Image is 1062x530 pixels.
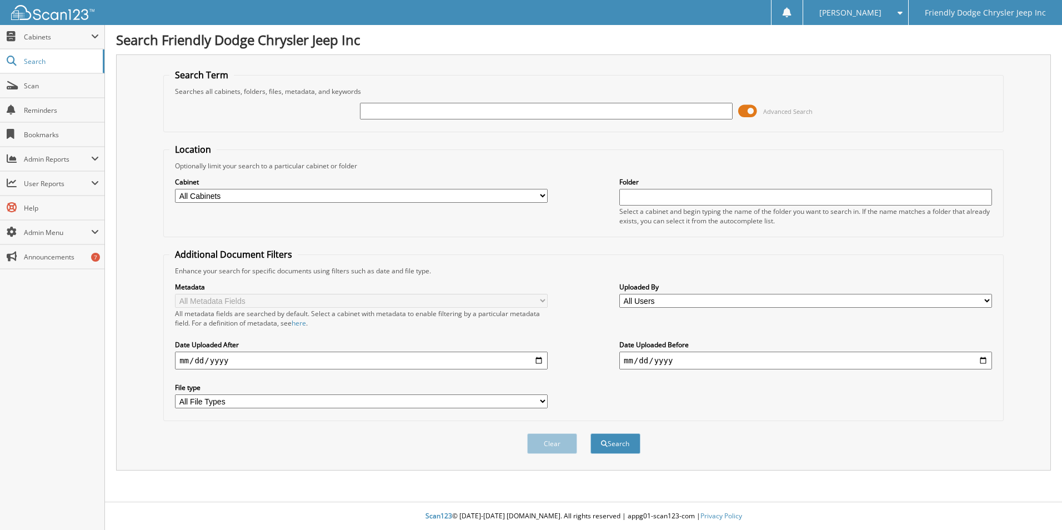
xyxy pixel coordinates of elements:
[425,511,452,521] span: Scan123
[169,87,998,96] div: Searches all cabinets, folders, files, metadata, and keywords
[24,57,97,66] span: Search
[169,161,998,171] div: Optionally limit your search to a particular cabinet or folder
[24,130,99,139] span: Bookmarks
[925,9,1046,16] span: Friendly Dodge Chrysler Jeep Inc
[24,81,99,91] span: Scan
[619,282,992,292] label: Uploaded By
[24,252,99,262] span: Announcements
[169,266,998,276] div: Enhance your search for specific documents using filters such as date and file type.
[175,352,548,369] input: start
[292,318,306,328] a: here
[169,69,234,81] legend: Search Term
[24,179,91,188] span: User Reports
[527,433,577,454] button: Clear
[169,248,298,261] legend: Additional Document Filters
[619,207,992,226] div: Select a cabinet and begin typing the name of the folder you want to search in. If the name match...
[619,352,992,369] input: end
[24,32,91,42] span: Cabinets
[175,282,548,292] label: Metadata
[763,107,813,116] span: Advanced Search
[24,154,91,164] span: Admin Reports
[175,383,548,392] label: File type
[11,5,94,20] img: scan123-logo-white.svg
[175,309,548,328] div: All metadata fields are searched by default. Select a cabinet with metadata to enable filtering b...
[24,228,91,237] span: Admin Menu
[700,511,742,521] a: Privacy Policy
[105,503,1062,530] div: © [DATE]-[DATE] [DOMAIN_NAME]. All rights reserved | appg01-scan123-com |
[24,106,99,115] span: Reminders
[819,9,881,16] span: [PERSON_NAME]
[116,31,1051,49] h1: Search Friendly Dodge Chrysler Jeep Inc
[175,177,548,187] label: Cabinet
[590,433,640,454] button: Search
[24,203,99,213] span: Help
[169,143,217,156] legend: Location
[91,253,100,262] div: 7
[619,177,992,187] label: Folder
[619,340,992,349] label: Date Uploaded Before
[175,340,548,349] label: Date Uploaded After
